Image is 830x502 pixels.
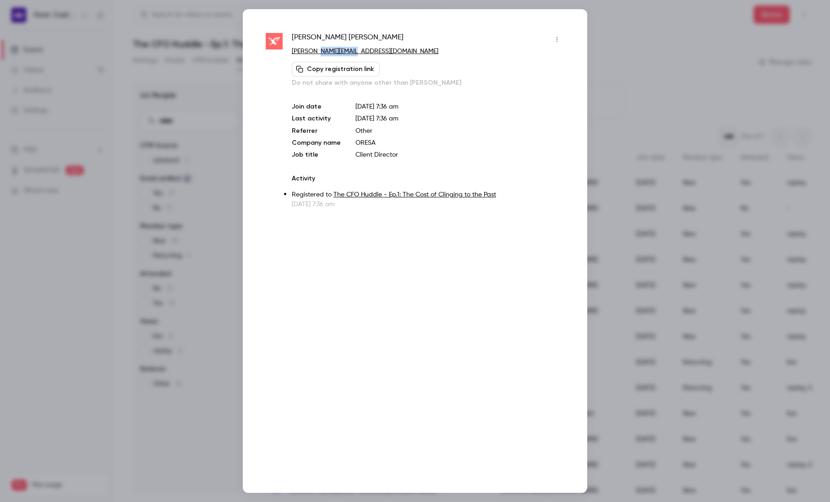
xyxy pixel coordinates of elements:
[292,190,564,200] p: Registered to
[292,48,438,55] a: [PERSON_NAME][EMAIL_ADDRESS][DOMAIN_NAME]
[292,174,564,183] p: Activity
[355,138,564,147] p: ORESA
[355,150,564,159] p: Client Director
[355,102,564,111] p: [DATE] 7:36 am
[292,126,341,136] p: Referrer
[355,126,564,136] p: Other
[292,62,380,76] button: Copy registration link
[292,32,404,47] span: [PERSON_NAME] [PERSON_NAME]
[333,191,496,198] a: The CFO Huddle - Ep.1: The Cost of Clinging to the Past
[292,102,341,111] p: Join date
[292,114,341,124] p: Last activity
[292,200,564,209] p: [DATE] 7:36 am
[355,115,399,122] span: [DATE] 7:36 am
[292,138,341,147] p: Company name
[292,150,341,159] p: Job title
[266,33,283,50] img: oresa.co.uk
[292,78,564,87] p: Do not share with anyone other than [PERSON_NAME]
